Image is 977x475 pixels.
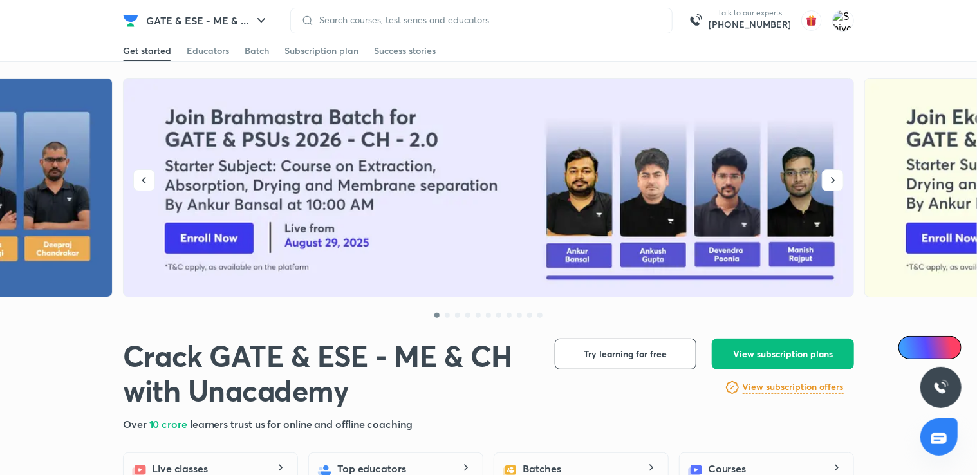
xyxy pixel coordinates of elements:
span: Try learning for free [584,348,667,360]
span: View subscription plans [733,348,833,360]
a: Ai Doubts [898,336,962,359]
a: Batch [245,41,269,61]
a: Subscription plan [284,41,358,61]
div: Subscription plan [284,44,358,57]
div: Batch [245,44,269,57]
button: View subscription plans [712,339,854,369]
img: ttu [933,380,949,395]
button: Try learning for free [555,339,696,369]
img: avatar [801,10,822,31]
a: Get started [123,41,171,61]
div: Success stories [374,44,436,57]
p: Talk to our experts [709,8,791,18]
h1: Crack GATE & ESE - ME & CH with Unacademy [123,339,534,409]
span: Over [123,417,149,431]
div: Get started [123,44,171,57]
a: [PHONE_NUMBER] [709,18,791,31]
button: GATE & ESE - ME & ... [138,8,277,33]
a: Success stories [374,41,436,61]
a: View subscription offers [743,380,844,395]
span: learners trust us for online and offline coaching [190,417,413,431]
h6: View subscription offers [743,380,844,394]
div: Educators [187,44,229,57]
img: call-us [683,8,709,33]
a: Educators [187,41,229,61]
img: Icon [906,342,917,353]
span: Ai Doubts [920,342,954,353]
img: Shivam Singh [832,10,854,32]
img: Company Logo [123,13,138,28]
input: Search courses, test series and educators [314,15,662,25]
span: 10 crore [149,417,190,431]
